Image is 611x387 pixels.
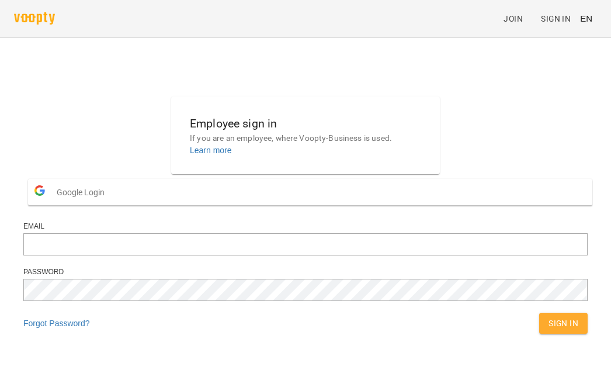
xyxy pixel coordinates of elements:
button: Google Login [28,179,592,205]
a: Join [499,8,536,29]
a: Forgot Password? [23,319,90,328]
img: voopty.png [14,12,55,25]
span: Google Login [57,181,110,204]
div: Email [23,222,588,231]
button: Sign In [539,313,588,334]
span: Sign In [541,12,571,26]
span: Join [504,12,523,26]
a: Learn more [190,146,232,155]
p: If you are an employee, where Voopty-Business is used. [190,133,421,144]
span: Sign In [548,316,578,330]
span: EN [580,12,592,25]
div: Password [23,267,588,277]
a: Sign In [536,8,575,29]
button: Employee sign inIf you are an employee, where Voopty-Business is used.Learn more [180,105,431,165]
button: EN [575,8,597,29]
h6: Employee sign in [190,115,421,133]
